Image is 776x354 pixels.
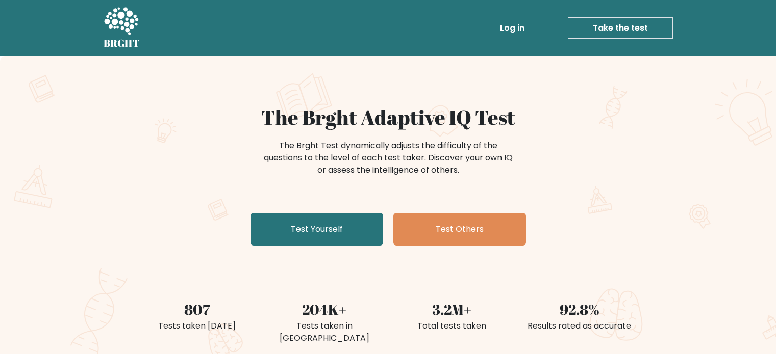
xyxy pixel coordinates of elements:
h5: BRGHT [104,37,140,49]
div: 3.2M+ [394,298,510,320]
div: Tests taken in [GEOGRAPHIC_DATA] [267,320,382,344]
h1: The Brght Adaptive IQ Test [139,105,637,129]
div: Results rated as accurate [522,320,637,332]
div: 204K+ [267,298,382,320]
div: Total tests taken [394,320,510,332]
div: 92.8% [522,298,637,320]
div: 807 [139,298,255,320]
a: Log in [496,18,529,38]
a: Test Yourself [251,213,383,246]
a: Test Others [393,213,526,246]
a: Take the test [568,17,673,39]
div: The Brght Test dynamically adjusts the difficulty of the questions to the level of each test take... [261,140,516,176]
a: BRGHT [104,4,140,52]
div: Tests taken [DATE] [139,320,255,332]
